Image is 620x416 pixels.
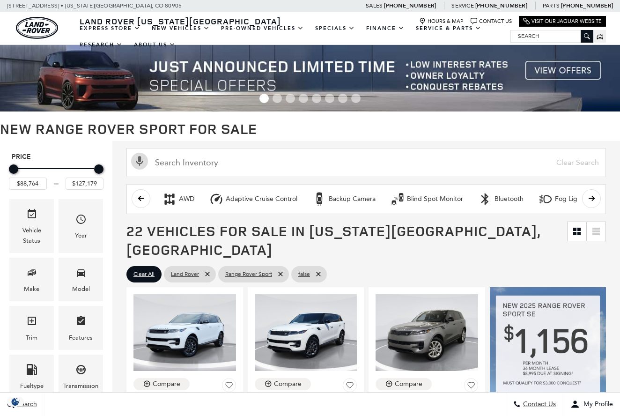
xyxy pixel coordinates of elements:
[539,192,553,206] div: Fog Lights
[533,189,591,209] button: Fog LightsFog Lights
[12,153,101,161] h5: Price
[259,94,269,103] span: Go to slide 1
[376,294,478,371] img: 2025 LAND ROVER Range Rover Sport SE
[66,178,103,190] input: Maximum
[410,20,487,37] a: Service & Parts
[495,195,524,203] div: Bluetooth
[478,192,492,206] div: Bluetooth
[255,294,357,371] img: 2025 LAND ROVER Range Rover Sport SE
[511,30,593,42] input: Search
[131,153,148,170] svg: Click to toggle on voice search
[146,20,215,37] a: New Vehicles
[24,284,39,294] div: Make
[74,20,146,37] a: EXPRESS STORE
[63,381,98,391] div: Transmission
[361,20,410,37] a: Finance
[75,265,87,284] span: Model
[75,313,87,332] span: Features
[325,94,334,103] span: Go to slide 6
[225,268,272,280] span: Range Rover Sport
[5,397,26,407] img: Opt-Out Icon
[395,380,422,388] div: Compare
[473,189,529,209] button: BluetoothBluetooth
[351,94,361,103] span: Go to slide 8
[59,306,103,349] div: FeaturesFeatures
[286,94,295,103] span: Go to slide 3
[133,294,236,371] img: 2025 LAND ROVER Range Rover Sport SE
[9,199,54,253] div: VehicleVehicle Status
[80,15,281,27] span: Land Rover [US_STATE][GEOGRAPHIC_DATA]
[329,195,376,203] div: Backup Camera
[16,17,58,39] a: land-rover
[307,189,381,209] button: Backup CameraBackup Camera
[26,333,37,343] div: Trim
[464,378,478,396] button: Save Vehicle
[543,2,560,9] span: Parts
[179,195,194,203] div: AWD
[376,378,432,390] button: Compare Vehicle
[153,380,180,388] div: Compare
[471,18,512,25] a: Contact Us
[16,225,47,246] div: Vehicle Status
[26,206,37,225] span: Vehicle
[523,18,602,25] a: Visit Our Jaguar Website
[563,393,620,416] button: Open user profile menu
[16,17,58,39] img: Land Rover
[75,362,87,381] span: Transmission
[384,2,436,9] a: [PHONE_NUMBER]
[343,378,357,396] button: Save Vehicle
[366,2,383,9] span: Sales
[9,306,54,349] div: TrimTrim
[26,362,37,381] span: Fueltype
[298,268,310,280] span: false
[451,2,473,9] span: Service
[9,355,54,398] div: FueltypeFueltype
[385,189,468,209] button: Blind Spot MonitorBlind Spot Monitor
[391,192,405,206] div: Blind Spot Monitor
[475,2,527,9] a: [PHONE_NUMBER]
[74,37,128,53] a: Research
[299,94,308,103] span: Go to slide 4
[94,164,103,174] div: Maximum Price
[209,192,223,206] div: Adaptive Cruise Control
[9,161,103,190] div: Price
[561,2,613,9] a: [PHONE_NUMBER]
[273,94,282,103] span: Go to slide 2
[59,199,103,253] div: YearYear
[126,221,540,259] span: 22 Vehicles for Sale in [US_STATE][GEOGRAPHIC_DATA], [GEOGRAPHIC_DATA]
[338,94,347,103] span: Go to slide 7
[580,401,613,409] span: My Profile
[59,258,103,301] div: ModelModel
[310,20,361,37] a: Specials
[162,192,177,206] div: AWD
[274,380,302,388] div: Compare
[171,268,199,280] span: Land Rover
[555,195,586,203] div: Fog Lights
[9,164,18,174] div: Minimum Price
[9,258,54,301] div: MakeMake
[74,15,287,27] a: Land Rover [US_STATE][GEOGRAPHIC_DATA]
[75,230,87,241] div: Year
[204,189,303,209] button: Adaptive Cruise ControlAdaptive Cruise Control
[582,189,601,208] button: scroll right
[72,284,90,294] div: Model
[69,333,93,343] div: Features
[20,381,44,391] div: Fueltype
[128,37,181,53] a: About Us
[222,378,236,396] button: Save Vehicle
[226,195,297,203] div: Adaptive Cruise Control
[9,178,47,190] input: Minimum
[312,94,321,103] span: Go to slide 5
[75,211,87,230] span: Year
[255,378,311,390] button: Compare Vehicle
[5,397,26,407] section: Click to Open Cookie Consent Modal
[59,355,103,398] div: TransmissionTransmission
[133,378,190,390] button: Compare Vehicle
[521,401,556,409] span: Contact Us
[126,148,606,177] input: Search Inventory
[74,20,510,53] nav: Main Navigation
[157,189,199,209] button: AWDAWD
[419,18,464,25] a: Hours & Map
[132,189,150,208] button: scroll left
[312,192,326,206] div: Backup Camera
